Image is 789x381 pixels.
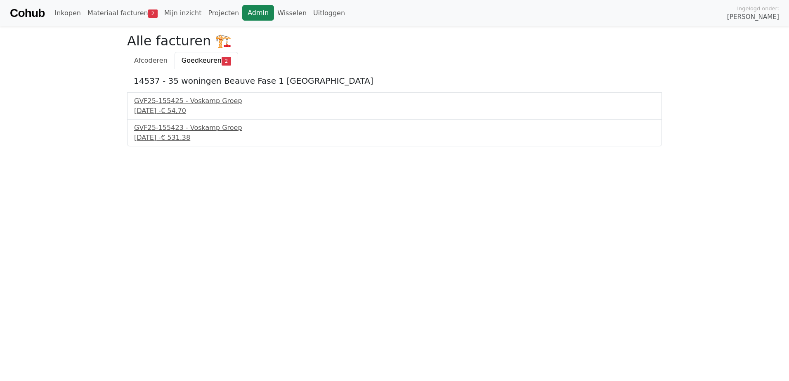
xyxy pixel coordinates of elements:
h5: 14537 - 35 woningen Beauve Fase 1 [GEOGRAPHIC_DATA] [134,76,655,86]
a: Goedkeuren2 [175,52,238,69]
a: Afcoderen [127,52,175,69]
div: [DATE] - [134,106,655,116]
h2: Alle facturen 🏗️ [127,33,662,49]
span: € 531,38 [161,134,190,141]
a: Wisselen [274,5,310,21]
span: Goedkeuren [182,56,222,64]
div: GVF25-155423 - Voskamp Groep [134,123,655,133]
div: [DATE] - [134,133,655,143]
a: Uitloggen [310,5,348,21]
div: GVF25-155425 - Voskamp Groep [134,96,655,106]
a: Materiaal facturen2 [84,5,161,21]
a: Projecten [205,5,242,21]
span: 2 [222,57,231,65]
span: 2 [148,9,158,18]
span: Afcoderen [134,56,168,64]
span: € 54,70 [161,107,186,115]
a: Admin [242,5,274,21]
a: Inkopen [51,5,84,21]
a: Cohub [10,3,45,23]
a: GVF25-155423 - Voskamp Groep[DATE] -€ 531,38 [134,123,655,143]
a: Mijn inzicht [161,5,205,21]
span: [PERSON_NAME] [727,12,779,22]
span: Ingelogd onder: [737,5,779,12]
a: GVF25-155425 - Voskamp Groep[DATE] -€ 54,70 [134,96,655,116]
